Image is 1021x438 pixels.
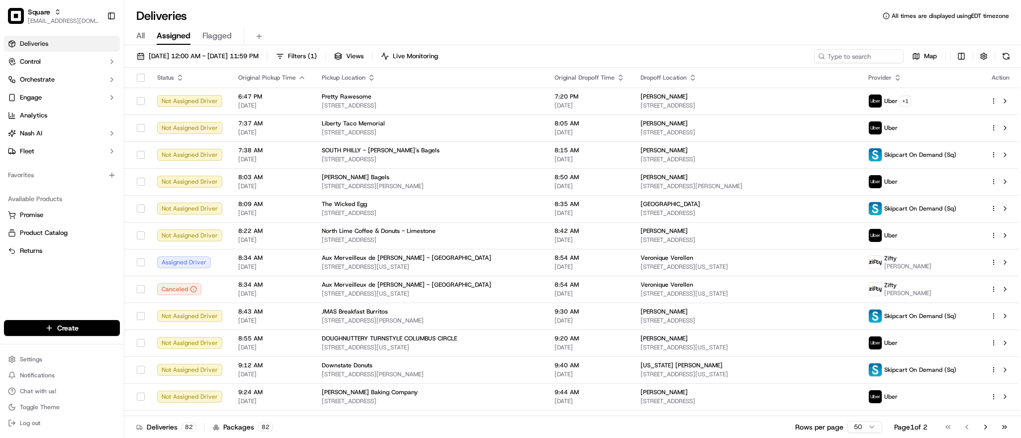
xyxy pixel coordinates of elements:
[641,209,852,217] span: [STREET_ADDRESS]
[322,200,367,208] span: The Wicked Egg
[322,236,539,244] span: [STREET_ADDRESS]
[322,263,539,271] span: [STREET_ADDRESS][US_STATE]
[28,7,50,17] span: Square
[20,355,42,363] span: Settings
[149,52,259,61] span: [DATE] 12:00 AM - [DATE] 11:59 PM
[322,334,457,342] span: DOUGHNUTTERY TURNSTYLE COLUMBUS CIRCLE
[20,93,42,102] span: Engage
[555,155,625,163] span: [DATE]
[322,343,539,351] span: [STREET_ADDRESS][US_STATE]
[322,102,539,109] span: [STREET_ADDRESS]
[869,310,882,323] img: profile_skipcart_partner.png
[322,281,491,289] span: Aux Merveilleux de [PERSON_NAME] - [GEOGRAPHIC_DATA]
[4,143,120,159] button: Fleet
[4,4,103,28] button: SquareSquare[EMAIL_ADDRESS][DOMAIN_NAME]
[20,75,55,84] span: Orchestrate
[4,125,120,141] button: Nash AI
[8,8,24,24] img: Square
[884,178,898,186] span: Uber
[136,8,187,24] h1: Deliveries
[555,397,625,405] span: [DATE]
[884,254,897,262] span: Zifty
[555,173,625,181] span: 8:50 AM
[238,290,306,298] span: [DATE]
[288,52,317,61] span: Filters
[157,283,201,295] div: Canceled
[641,334,688,342] span: [PERSON_NAME]
[814,49,904,63] input: Type to search
[4,416,120,430] button: Log out
[238,128,306,136] span: [DATE]
[132,49,263,63] button: [DATE] 12:00 AM - [DATE] 11:59 PM
[322,209,539,217] span: [STREET_ADDRESS]
[238,146,306,154] span: 7:38 AM
[555,370,625,378] span: [DATE]
[238,200,306,208] span: 8:09 AM
[20,57,41,66] span: Control
[20,419,40,427] span: Log out
[8,228,116,237] a: Product Catalog
[322,146,440,154] span: SOUTH PHILLY - [PERSON_NAME]'s Bagels
[322,128,539,136] span: [STREET_ADDRESS]
[555,415,625,423] span: 9:50 AM
[641,93,688,101] span: [PERSON_NAME]
[376,49,443,63] button: Live Monitoring
[908,49,941,63] button: Map
[330,49,368,63] button: Views
[641,317,852,325] span: [STREET_ADDRESS]
[20,228,68,237] span: Product Catalog
[884,151,956,159] span: Skipcart On Demand (Sq)
[322,415,396,423] span: [PERSON_NAME]’s Sweets
[641,227,688,235] span: [PERSON_NAME]
[322,74,366,82] span: Pickup Location
[900,96,911,107] button: +1
[555,281,625,289] span: 8:54 AM
[322,361,372,369] span: Downstate Donuts
[555,209,625,217] span: [DATE]
[322,155,539,163] span: [STREET_ADDRESS]
[641,263,852,271] span: [STREET_ADDRESS][US_STATE]
[238,388,306,396] span: 9:24 AM
[555,343,625,351] span: [DATE]
[238,119,306,127] span: 7:37 AM
[884,393,898,401] span: Uber
[238,236,306,244] span: [DATE]
[4,384,120,398] button: Chat with us!
[868,74,892,82] span: Provider
[555,236,625,244] span: [DATE]
[322,370,539,378] span: [STREET_ADDRESS][PERSON_NAME]
[884,97,898,105] span: Uber
[57,323,79,333] span: Create
[990,74,1011,82] div: Action
[4,167,120,183] div: Favorites
[157,74,174,82] span: Status
[238,317,306,325] span: [DATE]
[884,289,931,297] span: [PERSON_NAME]
[346,52,364,61] span: Views
[28,17,99,25] button: [EMAIL_ADDRESS][DOMAIN_NAME]
[641,343,852,351] span: [STREET_ADDRESS][US_STATE]
[20,129,42,138] span: Nash AI
[795,422,843,432] p: Rows per page
[308,52,317,61] span: ( 1 )
[869,175,882,188] img: uber-new-logo.jpeg
[555,119,625,127] span: 8:05 AM
[894,422,928,432] div: Page 1 of 2
[238,308,306,316] span: 8:43 AM
[4,225,120,241] button: Product Catalog
[20,211,43,219] span: Promise
[555,308,625,316] span: 9:30 AM
[238,415,306,423] span: 9:27 AM
[238,209,306,217] span: [DATE]
[238,263,306,271] span: [DATE]
[322,173,389,181] span: [PERSON_NAME] Bagels
[4,108,120,123] a: Analytics
[238,182,306,190] span: [DATE]
[884,339,898,347] span: Uber
[641,281,693,289] span: Veronique Verellen
[555,227,625,235] span: 8:42 AM
[322,254,491,262] span: Aux Merveilleux de [PERSON_NAME] - [GEOGRAPHIC_DATA]
[258,423,273,432] div: 82
[322,182,539,190] span: [STREET_ADDRESS][PERSON_NAME]
[4,352,120,366] button: Settings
